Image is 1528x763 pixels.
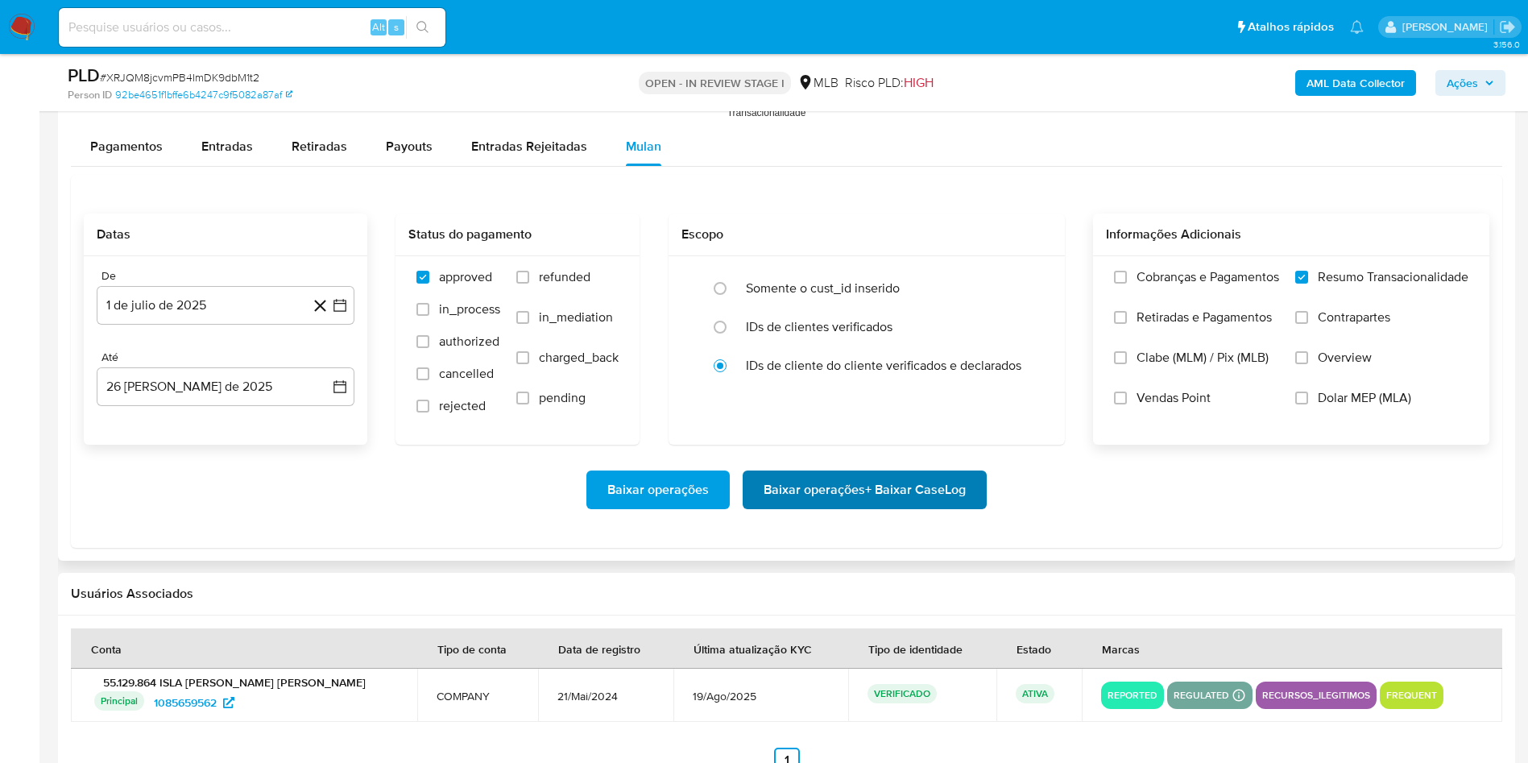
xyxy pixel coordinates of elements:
[1350,20,1364,34] a: Notificações
[904,73,934,92] span: HIGH
[845,74,934,92] span: Risco PLD:
[1447,70,1478,96] span: Ações
[372,19,385,35] span: Alt
[1499,19,1516,35] a: Sair
[68,62,100,88] b: PLD
[639,72,791,94] p: OPEN - IN REVIEW STAGE I
[59,17,445,38] input: Pesquise usuários ou casos...
[1248,19,1334,35] span: Atalhos rápidos
[1435,70,1505,96] button: Ações
[797,74,839,92] div: MLB
[394,19,399,35] span: s
[71,586,1502,602] h2: Usuários Associados
[1493,38,1520,51] span: 3.156.0
[1306,70,1405,96] b: AML Data Collector
[1295,70,1416,96] button: AML Data Collector
[115,88,292,102] a: 92be4651f1bffe6b4247c9f5082a87af
[100,69,259,85] span: # XRJQM8jcvmPB4ImDK9dbM1t2
[406,16,439,39] button: search-icon
[68,88,112,102] b: Person ID
[1402,19,1493,35] p: yngrid.fernandes@mercadolivre.com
